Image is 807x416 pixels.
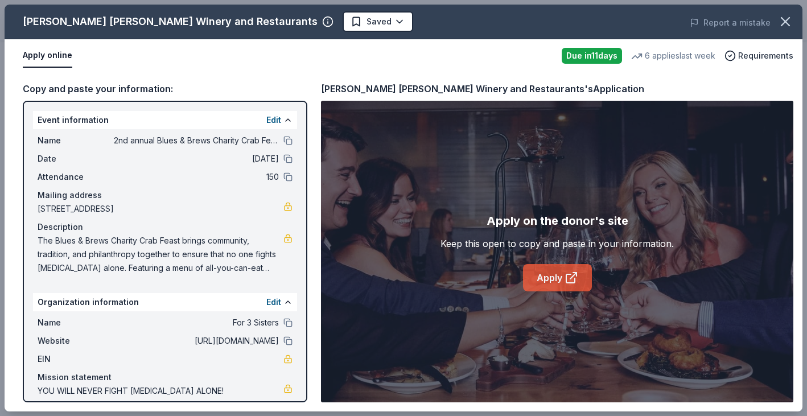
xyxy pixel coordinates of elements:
[738,49,793,63] span: Requirements
[487,212,628,230] div: Apply on the donor's site
[38,220,293,234] div: Description
[38,370,293,384] div: Mission statement
[23,44,72,68] button: Apply online
[38,202,283,216] span: [STREET_ADDRESS]
[33,293,297,311] div: Organization information
[38,384,283,398] span: YOU WILL NEVER FIGHT [MEDICAL_DATA] ALONE!
[440,237,674,250] div: Keep this open to copy and paste in your information.
[321,81,644,96] div: [PERSON_NAME] [PERSON_NAME] Winery and Restaurants's Application
[23,13,318,31] div: [PERSON_NAME] [PERSON_NAME] Winery and Restaurants
[38,134,114,147] span: Name
[114,152,279,166] span: [DATE]
[38,152,114,166] span: Date
[38,170,114,184] span: Attendance
[690,16,771,30] button: Report a mistake
[38,352,114,366] span: EIN
[38,334,114,348] span: Website
[114,170,279,184] span: 150
[266,295,281,309] button: Edit
[114,334,279,348] span: [URL][DOMAIN_NAME]
[631,49,715,63] div: 6 applies last week
[367,15,392,28] span: Saved
[38,188,293,202] div: Mailing address
[38,234,283,275] span: The Blues & Brews Charity Crab Feast brings community, tradition, and philanthropy together to en...
[266,113,281,127] button: Edit
[114,134,279,147] span: 2nd annual Blues & Brews Charity Crab Feast
[562,48,622,64] div: Due in 11 days
[523,264,592,291] a: Apply
[724,49,793,63] button: Requirements
[114,316,279,329] span: For 3 Sisters
[38,316,114,329] span: Name
[343,11,413,32] button: Saved
[23,81,307,96] div: Copy and paste your information:
[33,111,297,129] div: Event information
